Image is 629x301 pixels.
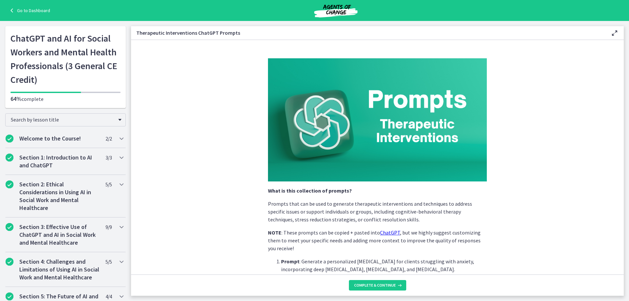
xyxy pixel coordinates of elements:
[10,31,121,86] h1: ChatGPT and AI for Social Workers and Mental Health Professionals (3 General CE Credit)
[19,154,99,169] h2: Section 1: Introduction to AI and ChatGPT
[268,187,352,194] strong: What is this collection of prompts?
[6,135,13,142] i: Completed
[268,58,487,181] img: Slides_for_Title_Slides_for_ChatGPT_and_AI_for_Social_Work_%2823%29.png
[349,280,406,291] button: Complete & continue
[281,257,487,273] p: : Generate a personalized [MEDICAL_DATA] for clients struggling with anxiety, incorporating deep ...
[6,223,13,231] i: Completed
[8,7,50,14] a: Go to Dashboard
[19,135,99,142] h2: Welcome to the Course!
[6,258,13,266] i: Completed
[105,135,112,142] span: 2 / 2
[10,95,121,103] p: complete
[19,258,99,281] h2: Section 4: Challenges and Limitations of Using AI in Social Work and Mental Healthcare
[11,116,115,123] span: Search by lesson title
[380,229,400,236] a: ChatGPT
[105,258,112,266] span: 5 / 5
[105,180,112,188] span: 5 / 5
[19,223,99,247] h2: Section 3: Effective Use of ChatGPT and AI in Social Work and Mental Healthcare
[268,200,487,223] p: Prompts that can be used to generate therapeutic interventions and techniques to address specific...
[296,3,375,18] img: Agents of Change Social Work Test Prep
[136,29,600,37] h3: Therapeutic Interventions ChatGPT Prompts
[6,180,13,188] i: Completed
[268,229,487,252] p: : These prompts can be copied + pasted into , but we highly suggest customizing them to meet your...
[10,95,22,103] span: 64%
[268,229,281,236] strong: NOTE
[6,154,13,161] i: Completed
[105,223,112,231] span: 9 / 9
[5,113,126,126] div: Search by lesson title
[105,154,112,161] span: 3 / 3
[281,258,299,265] strong: Prompt
[19,180,99,212] h2: Section 2: Ethical Considerations in Using AI in Social Work and Mental Healthcare
[6,292,13,300] i: Completed
[105,292,112,300] span: 4 / 4
[354,283,396,288] span: Complete & continue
